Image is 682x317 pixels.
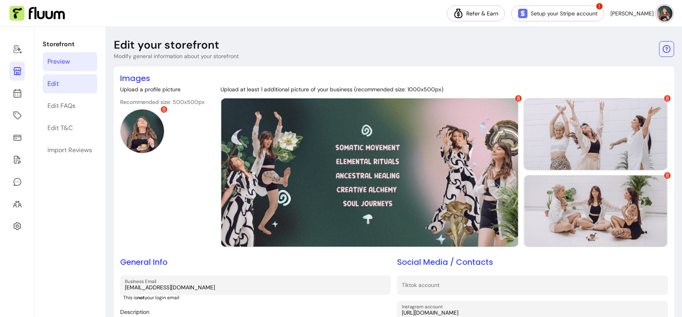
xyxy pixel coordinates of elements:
a: Clients [9,194,25,213]
img: Stripe Icon [518,9,528,18]
p: This is your login email [123,294,391,301]
img: https://d22cr2pskkweo8.cloudfront.net/79b7961b-1321-42e6-9a9d-01975636ee79 [524,175,667,247]
div: Import Reviews [47,145,92,155]
a: Edit [43,74,97,93]
label: Instagram account [402,303,445,310]
p: Upload a profile picture [120,85,205,93]
p: Upload at least 1 additional picture of your business (recommended size: 1000x500px) [220,85,668,93]
img: Fluum Logo [9,6,65,21]
a: Preview [43,52,97,71]
div: Edit [47,79,59,89]
b: not [137,294,145,301]
input: Business Email [125,283,386,291]
span: ! [595,2,603,10]
img: https://d22cr2pskkweo8.cloudfront.net/000a8b5f-a5e6-4219-b682-a5f833bb70b4 [221,98,518,247]
h2: Social Media / Contacts [397,257,668,268]
a: Offerings [9,106,25,125]
div: Edit FAQs [47,101,75,111]
a: Sales [9,128,25,147]
label: Business Email [125,278,159,285]
a: Setup your Stripe account [511,6,604,21]
a: Settings [9,217,25,236]
p: Recommended size: 500x500px [120,98,205,106]
img: avatar [657,6,673,21]
a: Calendar [9,84,25,103]
div: Edit T&C [47,123,73,133]
img: https://d22cr2pskkweo8.cloudfront.net/54bc9ad2-e823-482e-befe-b8d51d7dcf4b [524,98,667,170]
button: avatar[PERSON_NAME] [610,6,673,21]
a: Storefront [9,62,25,81]
img: https://d22cr2pskkweo8.cloudfront.net/fca54dcb-c1d2-4f17-854a-b91a0d0393dc [121,109,164,153]
a: Home [9,40,25,58]
a: My Messages [9,172,25,191]
input: Instagram account [402,309,663,317]
a: Forms [9,150,25,169]
input: Tiktok account [402,283,663,291]
div: Provider image 2 [524,98,668,170]
span: Description [120,308,149,315]
div: Provider image 1 [220,98,519,247]
a: Refer & Earn [447,6,505,21]
a: Import Reviews [43,141,97,160]
div: Profile picture [120,109,164,153]
h2: Images [120,73,668,84]
div: Provider image 3 [524,175,668,247]
a: Edit T&C [43,119,97,138]
p: Storefront [43,40,97,49]
h2: General Info [120,257,391,268]
a: Edit FAQs [43,96,97,115]
p: Edit your storefront [114,38,219,52]
p: Modify general information about your storefront [114,52,239,60]
div: Preview [47,57,70,66]
span: [PERSON_NAME] [610,9,654,17]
